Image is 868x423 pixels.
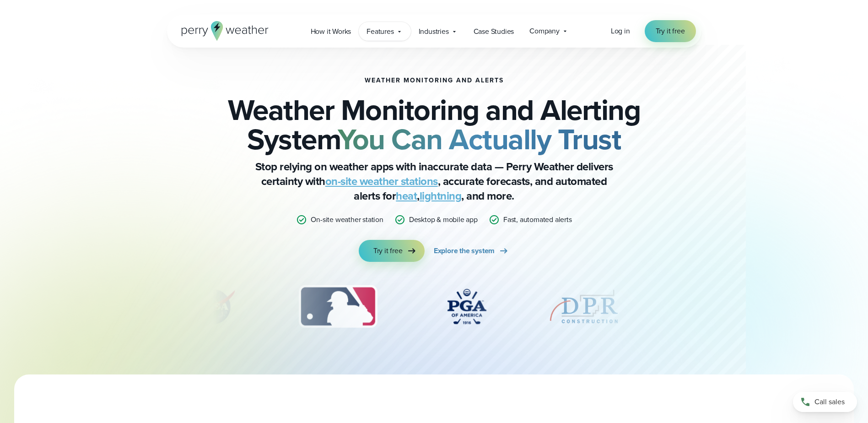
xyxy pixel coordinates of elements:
[325,173,438,190] a: on-site weather stations
[311,214,383,225] p: On-site weather station
[365,77,504,84] h1: Weather Monitoring and Alerts
[430,284,503,330] img: PGA.svg
[611,26,630,36] span: Log in
[182,284,246,330] div: 2 of 12
[466,22,522,41] a: Case Studies
[213,95,656,154] h2: Weather Monitoring and Alerting System
[656,26,685,37] span: Try it free
[814,396,845,407] span: Call sales
[213,284,656,334] div: slideshow
[611,26,630,37] a: Log in
[430,284,503,330] div: 4 of 12
[303,22,359,41] a: How it Works
[645,20,696,42] a: Try it free
[373,245,403,256] span: Try it free
[503,214,572,225] p: Fast, automated alerts
[182,284,246,330] img: NASA.svg
[474,26,514,37] span: Case Studies
[420,188,462,204] a: lightning
[359,240,425,262] a: Try it free
[529,26,560,37] span: Company
[434,245,495,256] span: Explore the system
[251,159,617,203] p: Stop relying on weather apps with inaccurate data — Perry Weather delivers certainty with , accur...
[547,284,620,330] div: 5 of 12
[793,392,857,412] a: Call sales
[409,214,478,225] p: Desktop & mobile app
[290,284,386,330] img: MLB.svg
[419,26,449,37] span: Industries
[311,26,351,37] span: How it Works
[338,118,621,161] strong: You Can Actually Trust
[396,188,417,204] a: heat
[547,284,620,330] img: DPR-Construction.svg
[434,240,509,262] a: Explore the system
[290,284,386,330] div: 3 of 12
[367,26,394,37] span: Features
